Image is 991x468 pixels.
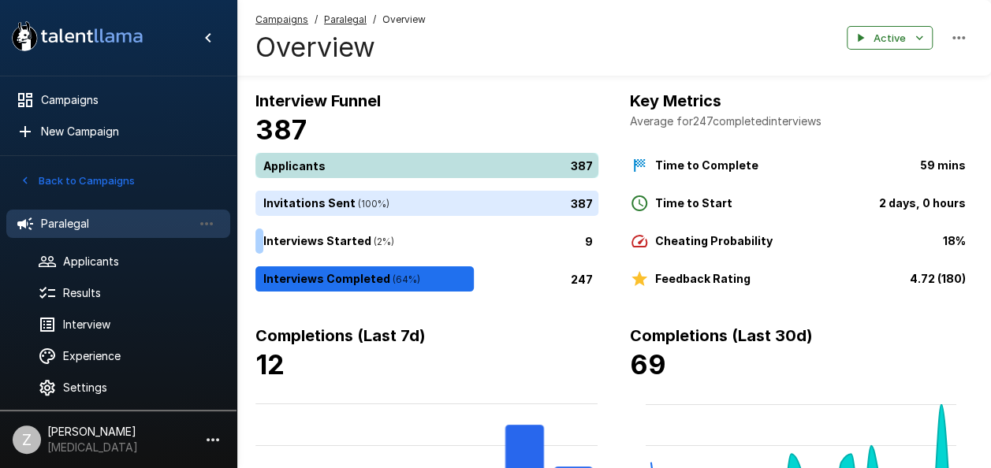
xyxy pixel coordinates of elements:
[630,91,721,110] b: Key Metrics
[324,13,367,25] u: Paralegal
[655,196,732,210] b: Time to Start
[255,326,426,345] b: Completions (Last 7d)
[630,326,813,345] b: Completions (Last 30d)
[373,12,376,28] span: /
[655,234,773,247] b: Cheating Probability
[255,113,307,146] b: 387
[571,270,593,287] p: 247
[255,348,285,381] b: 12
[382,12,426,28] span: Overview
[910,272,966,285] b: 4.72 (180)
[630,113,973,129] p: Average for 247 completed interviews
[655,272,751,285] b: Feedback Rating
[943,234,966,247] b: 18%
[571,195,593,211] p: 387
[255,13,308,25] u: Campaigns
[571,157,593,173] p: 387
[255,31,426,64] h4: Overview
[879,196,966,210] b: 2 days, 0 hours
[920,158,966,172] b: 59 mins
[585,232,593,249] p: 9
[847,26,933,50] button: Active
[255,91,381,110] b: Interview Funnel
[315,12,318,28] span: /
[630,348,666,381] b: 69
[655,158,758,172] b: Time to Complete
